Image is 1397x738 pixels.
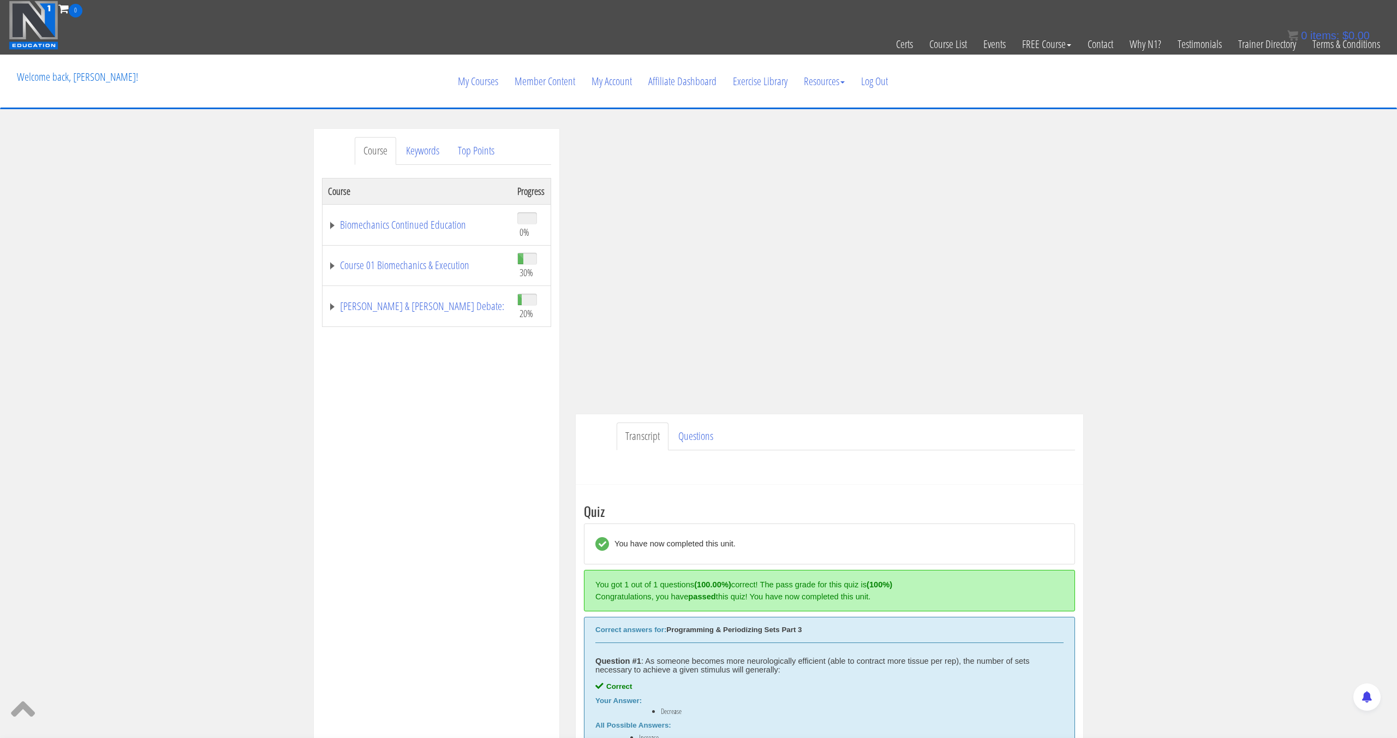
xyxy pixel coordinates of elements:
a: Events [975,17,1014,71]
b: Correct answers for: [595,626,666,634]
span: $ [1342,29,1348,41]
a: Trainer Directory [1230,17,1304,71]
span: 0 [69,4,82,17]
div: Congratulations, you have this quiz! You have now completed this unit. [595,591,1058,603]
b: Your Answer: [595,697,642,705]
th: Course [323,178,512,204]
a: Why N1? [1121,17,1169,71]
a: FREE Course [1014,17,1079,71]
span: items: [1310,29,1339,41]
a: Course [355,137,396,165]
a: Top Points [449,137,503,165]
strong: (100.00%) [694,580,731,589]
h3: Quiz [584,504,1075,518]
span: 20% [520,307,533,319]
a: Course List [921,17,975,71]
p: Welcome back, [PERSON_NAME]! [9,55,146,99]
a: 0 items: $0.00 [1287,29,1370,41]
a: Member Content [506,55,583,108]
a: Course 01 Biomechanics & Execution [328,260,506,271]
a: [PERSON_NAME] & [PERSON_NAME] Debate: [328,301,506,312]
div: Programming & Periodizing Sets Part 3 [595,626,1064,634]
div: : As someone becomes more neurologically efficient (able to contract more tissue per rep), the nu... [595,657,1064,674]
span: 30% [520,266,533,278]
strong: passed [688,592,716,601]
a: Exercise Library [725,55,796,108]
a: Transcript [617,422,668,450]
a: Log Out [853,55,896,108]
img: n1-education [9,1,58,50]
span: 0% [520,226,529,238]
th: Progress [512,178,551,204]
a: Testimonials [1169,17,1230,71]
a: My Account [583,55,640,108]
img: icon11.png [1287,30,1298,41]
div: You got 1 out of 1 questions correct! The pass grade for this quiz is [595,579,1058,591]
a: Questions [670,422,722,450]
li: Decrease [661,707,1042,716]
a: Contact [1079,17,1121,71]
a: Affiliate Dashboard [640,55,725,108]
a: Biomechanics Continued Education [328,219,506,230]
strong: (100%) [867,580,892,589]
a: Keywords [397,137,448,165]
div: You have now completed this unit. [609,537,736,551]
span: 0 [1301,29,1307,41]
div: Correct [595,682,1064,691]
a: Terms & Conditions [1304,17,1388,71]
a: Certs [888,17,921,71]
a: 0 [58,1,82,16]
b: All Possible Answers: [595,721,671,729]
a: My Courses [450,55,506,108]
bdi: 0.00 [1342,29,1370,41]
a: Resources [796,55,853,108]
strong: Question #1 [595,657,641,665]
